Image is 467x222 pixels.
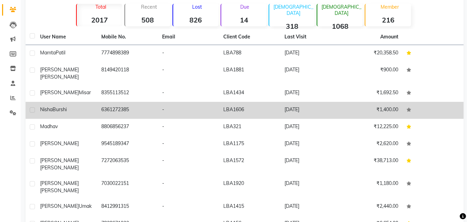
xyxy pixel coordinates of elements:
td: - [158,62,219,85]
p: Lost [176,4,218,10]
td: LBA1920 [219,176,280,198]
td: 7774898389 [97,45,158,62]
span: [PERSON_NAME] [40,66,79,73]
td: 8412991315 [97,198,158,215]
p: Due [223,4,267,10]
td: - [158,102,219,119]
td: LBA1415 [219,198,280,215]
td: [DATE] [280,119,342,136]
p: Member [368,4,411,10]
strong: 318 [269,22,315,30]
td: [DATE] [280,45,342,62]
td: - [158,136,219,153]
strong: 2017 [77,16,122,24]
span: [PERSON_NAME] [40,157,79,163]
th: Amount [376,29,402,45]
td: ₹900.00 [342,62,403,85]
td: - [158,45,219,62]
td: ₹2,440.00 [342,198,403,215]
td: 6361272385 [97,102,158,119]
span: [PERSON_NAME] [40,187,79,194]
td: 8355113512 [97,85,158,102]
span: [PERSON_NAME] [40,203,79,209]
span: Nisha [40,106,53,113]
strong: 1068 [317,22,363,30]
th: Client Code [219,29,280,45]
strong: 14 [221,16,267,24]
strong: 508 [125,16,170,24]
span: [PERSON_NAME] [40,165,79,171]
td: ₹2,620.00 [342,136,403,153]
td: 8149420118 [97,62,158,85]
th: User Name [36,29,97,45]
p: [DEMOGRAPHIC_DATA] [272,4,315,16]
td: [DATE] [280,176,342,198]
span: Patil [56,50,65,56]
th: Mobile No. [97,29,158,45]
td: ₹12,225.00 [342,119,403,136]
td: LBA1434 [219,85,280,102]
td: [DATE] [280,85,342,102]
td: LBA1606 [219,102,280,119]
td: ₹20,358.50 [342,45,403,62]
p: Total [80,4,122,10]
span: misar [79,89,91,96]
td: ₹1,692.50 [342,85,403,102]
td: - [158,119,219,136]
td: - [158,198,219,215]
td: 7030022151 [97,176,158,198]
td: ₹1,180.00 [342,176,403,198]
td: [DATE] [280,62,342,85]
td: - [158,176,219,198]
td: LBA1175 [219,136,280,153]
strong: 826 [173,16,218,24]
td: LBA1572 [219,153,280,176]
td: - [158,153,219,176]
span: Burshi [53,106,67,113]
td: [DATE] [280,153,342,176]
td: 9545189347 [97,136,158,153]
td: 7272063535 [97,153,158,176]
p: Recent [128,4,170,10]
span: Madhav [40,123,58,130]
span: Umak [79,203,92,209]
td: LBA788 [219,45,280,62]
span: Mamta [40,50,56,56]
td: - [158,85,219,102]
td: LBA321 [219,119,280,136]
span: [PERSON_NAME] [40,74,79,80]
td: ₹38,713.00 [342,153,403,176]
td: LBA1881 [219,62,280,85]
td: [DATE] [280,198,342,215]
p: [DEMOGRAPHIC_DATA] [320,4,363,16]
td: ₹1,400.00 [342,102,403,119]
span: [PERSON_NAME] [40,89,79,96]
td: [DATE] [280,102,342,119]
strong: 216 [365,16,411,24]
th: Last Visit [280,29,342,45]
td: [DATE] [280,136,342,153]
td: 8806856237 [97,119,158,136]
span: [PERSON_NAME] [40,140,79,146]
th: Email [158,29,219,45]
span: [PERSON_NAME] [40,180,79,186]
